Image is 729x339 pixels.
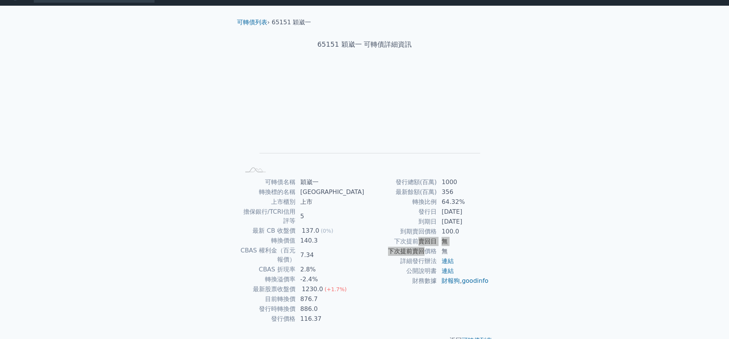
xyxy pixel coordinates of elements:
[240,226,296,236] td: 最新 CB 收盤價
[296,294,364,304] td: 876.7
[296,265,364,274] td: 2.8%
[462,277,488,284] a: goodinfo
[240,314,296,324] td: 發行價格
[442,257,454,265] a: 連結
[321,228,333,234] span: (0%)
[691,303,729,339] div: 聊天小工具
[240,177,296,187] td: 可轉債名稱
[325,286,347,292] span: (+1.7%)
[231,39,498,50] h1: 65151 穎崴一 可轉債詳細資訊
[252,74,480,164] g: Chart
[364,256,437,266] td: 詳細發行辦法
[364,207,437,217] td: 發行日
[296,177,364,187] td: 穎崴一
[240,284,296,294] td: 最新股票收盤價
[240,207,296,226] td: 擔保銀行/TCRI信用評等
[691,303,729,339] iframe: Chat Widget
[296,314,364,324] td: 116.37
[300,226,321,235] div: 137.0
[296,236,364,246] td: 140.3
[272,18,311,27] li: 65151 穎崴一
[364,237,437,246] td: 下次提前賣回日
[437,187,489,197] td: 356
[437,276,489,286] td: ,
[364,197,437,207] td: 轉換比例
[364,266,437,276] td: 公開說明書
[364,217,437,227] td: 到期日
[240,236,296,246] td: 轉換價值
[364,187,437,197] td: 最新餘額(百萬)
[237,18,270,27] li: ›
[364,177,437,187] td: 發行總額(百萬)
[240,246,296,265] td: CBAS 權利金（百元報價）
[437,227,489,237] td: 100.0
[296,274,364,284] td: -2.4%
[296,304,364,314] td: 886.0
[442,277,460,284] a: 財報狗
[437,207,489,217] td: [DATE]
[296,187,364,197] td: [GEOGRAPHIC_DATA]
[296,207,364,226] td: 5
[442,267,454,274] a: 連結
[240,294,296,304] td: 目前轉換價
[437,217,489,227] td: [DATE]
[240,304,296,314] td: 發行時轉換價
[240,265,296,274] td: CBAS 折現率
[364,276,437,286] td: 財務數據
[240,197,296,207] td: 上市櫃別
[240,274,296,284] td: 轉換溢價率
[296,197,364,207] td: 上市
[437,237,489,246] td: 無
[240,187,296,197] td: 轉換標的名稱
[237,19,267,26] a: 可轉債列表
[364,246,437,256] td: 下次提前賣回價格
[300,285,325,294] div: 1230.0
[364,227,437,237] td: 到期賣回價格
[296,246,364,265] td: 7.34
[437,197,489,207] td: 64.32%
[437,177,489,187] td: 1000
[437,246,489,256] td: 無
